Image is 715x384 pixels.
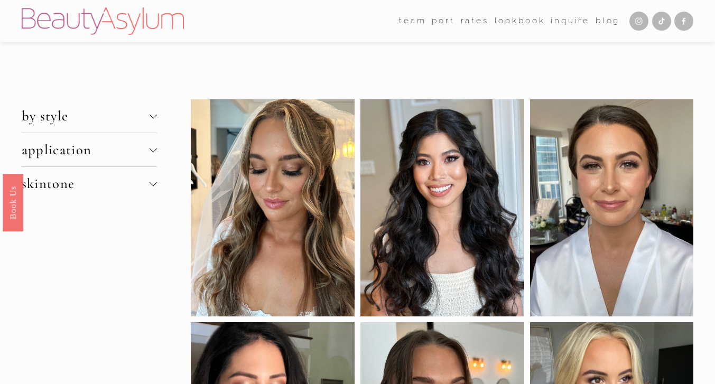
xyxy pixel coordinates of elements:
[432,13,454,29] a: port
[22,141,150,158] span: application
[596,13,620,29] a: Blog
[22,167,157,200] button: skintone
[22,99,157,133] button: by style
[674,12,693,31] a: Facebook
[495,13,545,29] a: Lookbook
[629,12,648,31] a: Instagram
[461,13,489,29] a: Rates
[3,173,23,231] a: Book Us
[22,175,150,192] span: skintone
[399,13,426,29] a: folder dropdown
[22,133,157,166] button: application
[22,107,150,125] span: by style
[22,7,184,35] img: Beauty Asylum | Bridal Hair &amp; Makeup Charlotte &amp; Atlanta
[399,14,426,29] span: team
[551,13,590,29] a: Inquire
[652,12,671,31] a: TikTok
